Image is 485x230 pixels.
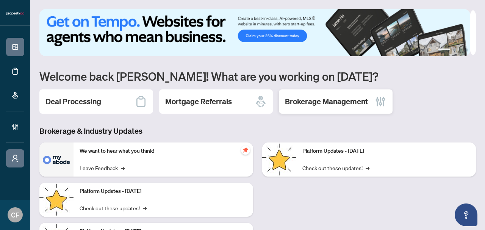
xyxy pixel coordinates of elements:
[241,146,250,155] span: pushpin
[39,183,74,217] img: Platform Updates - September 16, 2025
[285,96,368,107] h2: Brokerage Management
[39,142,74,177] img: We want to hear what you think!
[453,49,456,52] button: 2
[39,9,470,56] img: Slide 0
[459,49,462,52] button: 3
[80,187,247,196] p: Platform Updates - [DATE]
[80,164,125,172] a: Leave Feedback→
[39,69,476,83] h1: Welcome back [PERSON_NAME]! What are you working on [DATE]?
[11,210,19,220] span: CF
[80,204,147,212] a: Check out these updates!→
[262,142,296,177] img: Platform Updates - June 23, 2025
[121,164,125,172] span: →
[143,204,147,212] span: →
[80,147,247,155] p: We want to hear what you think!
[455,203,477,226] button: Open asap
[11,155,19,162] span: user-switch
[366,164,369,172] span: →
[165,96,232,107] h2: Mortgage Referrals
[438,49,450,52] button: 1
[39,126,476,136] h3: Brokerage & Industry Updates
[45,96,101,107] h2: Deal Processing
[6,11,24,16] img: logo
[465,49,468,52] button: 4
[302,147,470,155] p: Platform Updates - [DATE]
[302,164,369,172] a: Check out these updates!→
